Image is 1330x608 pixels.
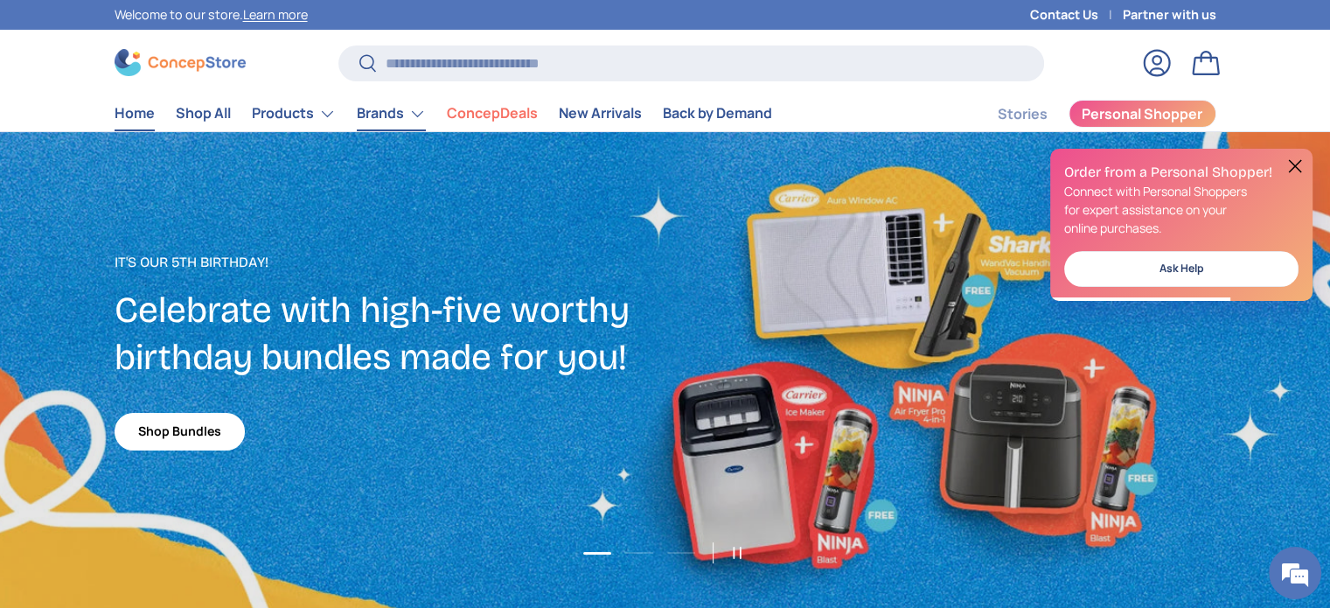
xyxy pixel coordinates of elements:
[1064,163,1299,182] h2: Order from a Personal Shopper!
[1082,107,1202,121] span: Personal Shopper
[1064,182,1299,237] p: Connect with Personal Shoppers for expert assistance on your online purchases.
[115,96,155,130] a: Home
[956,96,1216,131] nav: Secondary
[115,413,245,451] a: Shop Bundles
[115,287,665,381] h2: Celebrate with high-five worthy birthday bundles made for you!
[115,252,665,273] p: It's our 5th Birthday!
[663,96,772,130] a: Back by Demand
[447,96,538,130] a: ConcepDeals
[115,96,772,131] nav: Primary
[115,5,308,24] p: Welcome to our store.
[1030,5,1123,24] a: Contact Us
[559,96,642,130] a: New Arrivals
[241,96,346,131] summary: Products
[1123,5,1216,24] a: Partner with us
[998,97,1048,131] a: Stories
[115,49,246,76] img: ConcepStore
[243,6,308,23] a: Learn more
[1069,100,1216,128] a: Personal Shopper
[176,96,231,130] a: Shop All
[1064,251,1299,287] a: Ask Help
[346,96,436,131] summary: Brands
